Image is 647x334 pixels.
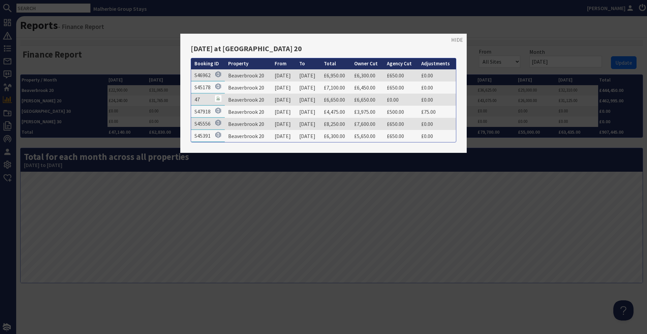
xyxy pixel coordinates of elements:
a: £5,650.00 [354,133,375,139]
a: £0.00 [387,96,399,103]
a: Beaverbrook 20 [228,108,264,115]
a: £6,650.00 [354,96,375,103]
a: Beaverbrook 20 [228,84,264,91]
a: S46962 [194,72,211,78]
a: £0.00 [421,133,433,139]
a: [DATE] [275,72,291,79]
a: [DATE] [299,133,315,139]
img: Referer: Sleeps 12 [215,107,221,114]
a: Beaverbrook 20 [228,121,264,127]
img: Referer: Sleeps 12 [215,120,221,126]
a: £0.00 [421,121,433,127]
a: £8,250.00 [324,121,345,127]
th: Booking ID [191,58,225,69]
a: [DATE] [299,84,315,91]
a: £0.00 [421,72,433,79]
th: Agency Cut [383,58,418,69]
a: £0.00 [421,84,433,91]
a: Beaverbrook 20 [228,72,264,79]
a: £650.00 [387,133,404,139]
a: £6,300.00 [354,72,375,79]
a: [DATE] [275,84,291,91]
a: £7,100.00 [324,84,345,91]
a: £0.00 [421,96,433,103]
a: £6,650.00 [324,96,345,103]
a: [DATE] [275,108,291,115]
a: £500.00 [387,108,404,115]
a: HIDE [451,36,463,44]
a: S45556 [194,120,211,127]
a: £3,975.00 [354,108,375,115]
a: Beaverbrook 20 [228,133,264,139]
a: [DATE] [275,121,291,127]
th: From [271,58,296,69]
a: £650.00 [387,72,404,79]
img: Referer: Malherbie Group Stays [215,95,221,102]
a: £6,450.00 [354,84,375,91]
a: S45391 [194,132,211,139]
a: £650.00 [387,84,404,91]
a: 47 [194,96,200,103]
th: To [296,58,320,69]
a: [DATE] [299,121,315,127]
a: [DATE] [275,133,291,139]
h3: [DATE] at [GEOGRAPHIC_DATA] 20 [191,44,456,53]
a: S47918 [194,108,211,115]
a: [DATE] [299,108,315,115]
th: Total [320,58,351,69]
th: Property [225,58,271,69]
a: [DATE] [299,96,315,103]
a: £7,600.00 [354,121,375,127]
img: Referer: Sleeps 12 [215,83,221,90]
img: Referer: Sleeps 12 [215,132,221,138]
a: Beaverbrook 20 [228,96,264,103]
a: £650.00 [387,121,404,127]
a: £75.00 [421,108,436,115]
a: S45178 [194,84,211,91]
img: Referer: Sleeps 12 [215,71,221,77]
a: £4,475.00 [324,108,345,115]
th: Owner Cut [351,58,383,69]
th: Adjustments [418,58,456,69]
a: [DATE] [275,96,291,103]
a: £6,300.00 [324,133,345,139]
a: £6,950.00 [324,72,345,79]
a: [DATE] [299,72,315,79]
